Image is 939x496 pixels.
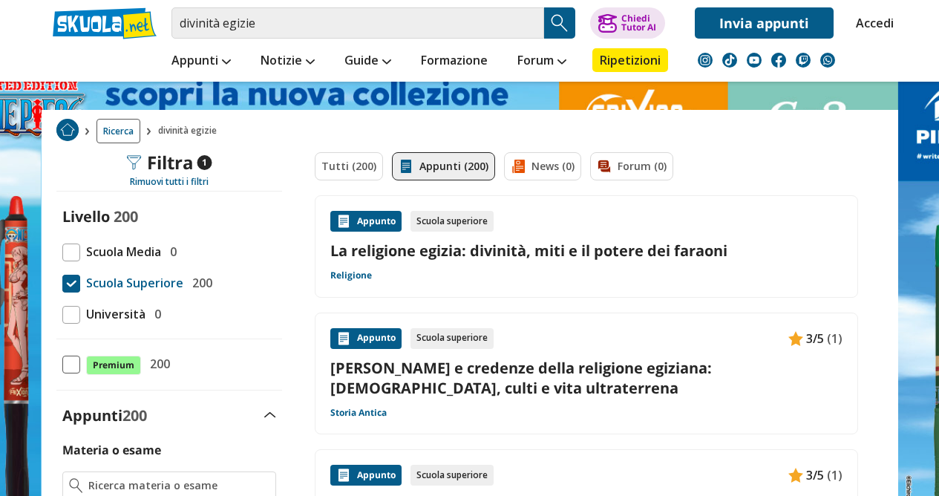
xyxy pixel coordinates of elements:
div: Rimuovi tutti i filtri [56,176,282,188]
label: Appunti [62,405,147,425]
span: 1 [197,155,212,170]
img: WhatsApp [820,53,835,68]
span: 200 [144,354,170,373]
span: 0 [164,242,177,261]
a: Invia appunti [695,7,834,39]
div: Appunto [330,211,402,232]
img: Apri e chiudi sezione [264,412,276,418]
a: [PERSON_NAME] e credenze della religione egiziana: [DEMOGRAPHIC_DATA], culti e vita ultraterrena [330,358,843,398]
img: tiktok [722,53,737,68]
div: Scuola superiore [410,465,494,486]
span: 0 [148,304,161,324]
img: Appunti filtro contenuto attivo [399,159,413,174]
span: Premium [86,356,141,375]
a: Appunti [168,48,235,75]
img: youtube [747,53,762,68]
a: Religione [330,270,372,281]
input: Ricerca materia o esame [88,478,269,493]
button: ChiediTutor AI [590,7,665,39]
a: Tutti (200) [315,152,383,180]
span: divinità egizie [158,119,223,143]
img: Appunti contenuto [788,331,803,346]
img: Cerca appunti, riassunti o versioni [549,12,571,34]
a: Accedi [856,7,887,39]
label: Materia o esame [62,442,161,458]
img: Ricerca materia o esame [69,478,83,493]
div: Chiedi Tutor AI [621,14,656,32]
button: Search Button [544,7,575,39]
span: Scuola Superiore [80,273,183,293]
span: (1) [827,466,843,485]
span: 200 [122,405,147,425]
div: Appunto [330,465,402,486]
div: Scuola superiore [410,211,494,232]
span: 200 [186,273,212,293]
a: Guide [341,48,395,75]
div: Filtra [126,152,212,173]
label: Livello [62,206,110,226]
img: Home [56,119,79,141]
span: 200 [114,206,138,226]
img: facebook [771,53,786,68]
div: Appunto [330,328,402,349]
a: Appunti (200) [392,152,495,180]
a: Ricerca [96,119,140,143]
img: Appunti contenuto [336,214,351,229]
div: Scuola superiore [410,328,494,349]
img: instagram [698,53,713,68]
span: 3/5 [806,329,824,348]
img: Appunti contenuto [788,468,803,483]
a: Home [56,119,79,143]
span: Università [80,304,145,324]
input: Cerca appunti, riassunti o versioni [171,7,544,39]
a: La religione egizia: divinità, miti e il potere dei faraoni [330,241,843,261]
span: 3/5 [806,466,824,485]
img: Appunti contenuto [336,468,351,483]
a: Notizie [257,48,318,75]
a: Formazione [417,48,491,75]
span: (1) [827,329,843,348]
a: Ripetizioni [592,48,668,72]
img: twitch [796,53,811,68]
img: Filtra filtri mobile [126,155,141,170]
a: Forum [514,48,570,75]
img: Appunti contenuto [336,331,351,346]
span: Scuola Media [80,242,161,261]
a: Storia Antica [330,407,387,419]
